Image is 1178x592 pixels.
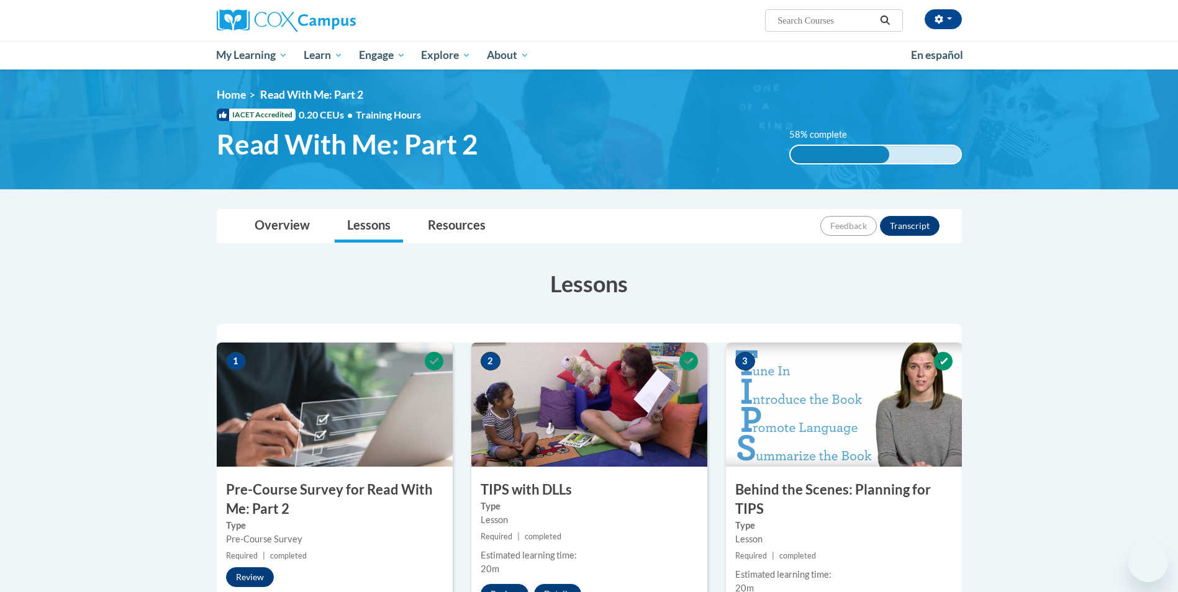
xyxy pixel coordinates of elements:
[735,532,953,546] div: Lesson
[481,513,698,527] div: Lesson
[903,42,971,68] a: En español
[735,551,767,560] span: Required
[413,41,479,70] a: Explore
[735,519,953,532] label: Type
[471,480,707,500] h3: TIPS with DLLs
[198,41,981,70] div: Main menu
[217,480,453,519] h3: Pre-Course Survey for Read With Me: Part 2
[735,568,953,581] div: Estimated learning time:
[487,48,529,63] span: About
[772,551,774,560] span: |
[260,88,363,101] span: Read With Me: Part 2
[217,128,478,161] span: Read With Me: Part 2
[415,210,498,243] a: Resources
[351,41,414,70] a: Engage
[226,567,274,587] button: Review
[217,343,453,467] img: Course Image
[779,551,816,560] span: completed
[347,109,353,120] span: •
[481,549,698,562] div: Estimated learning time:
[820,216,877,236] button: Feedback
[226,519,443,532] label: Type
[299,108,356,122] span: 0.20 CEUs
[481,563,499,574] span: 20m
[304,48,343,63] span: Learn
[226,352,246,370] span: 1
[1128,542,1168,582] iframe: Button to launch messaging window
[217,109,296,121] span: IACET Accredited
[481,352,501,370] span: 2
[335,210,403,243] a: Lessons
[217,9,356,32] img: Cox Campus
[356,109,421,120] span: Training Hours
[789,128,861,141] label: 58% complete
[726,480,962,519] h3: Behind the Scenes: Planning for TIPS
[226,551,258,560] span: Required
[217,268,962,299] h3: Lessons
[726,343,962,467] img: Course Image
[776,13,876,28] input: Search Courses
[263,551,265,560] span: |
[479,41,537,70] a: About
[296,41,351,70] a: Learn
[216,48,288,63] span: My Learning
[517,532,520,541] span: |
[880,216,940,236] button: Transcript
[876,13,894,28] button: Search
[242,210,322,243] a: Overview
[226,532,443,546] div: Pre-Course Survey
[421,48,471,63] span: Explore
[471,343,707,467] img: Course Image
[359,48,406,63] span: Engage
[735,352,755,370] span: 3
[925,9,962,29] button: Account Settings
[481,500,698,513] label: Type
[791,146,889,163] div: 58% complete
[209,41,296,70] a: My Learning
[525,532,561,541] span: completed
[217,9,453,32] a: Cox Campus
[217,88,246,101] a: Home
[911,48,963,61] span: En español
[481,532,512,541] span: Required
[270,551,307,560] span: completed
